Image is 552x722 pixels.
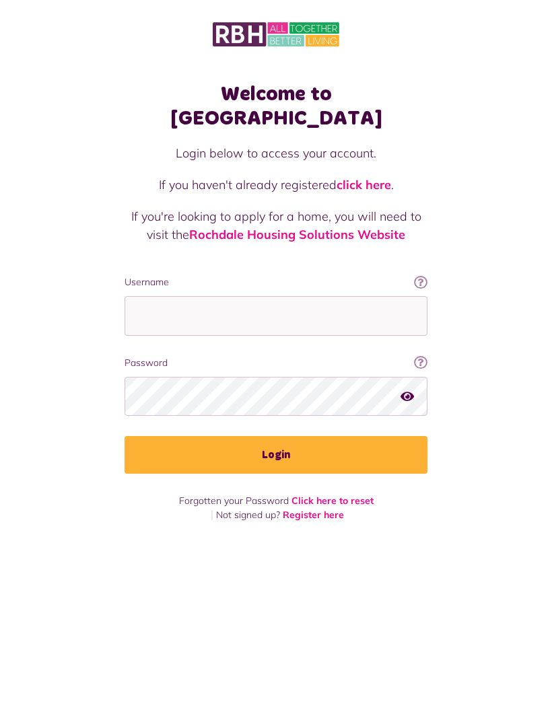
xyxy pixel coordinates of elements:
img: MyRBH [213,20,339,48]
a: Register here [283,509,344,521]
span: Forgotten your Password [179,495,289,507]
p: If you're looking to apply for a home, you will need to visit the [125,207,427,244]
button: Login [125,436,427,474]
a: Rochdale Housing Solutions Website [189,227,405,242]
h1: Welcome to [GEOGRAPHIC_DATA] [125,82,427,131]
label: Password [125,356,427,370]
p: Login below to access your account. [125,144,427,162]
p: If you haven't already registered . [125,176,427,194]
label: Username [125,275,427,289]
a: Click here to reset [291,495,374,507]
a: click here [337,177,391,192]
span: Not signed up? [216,509,280,521]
